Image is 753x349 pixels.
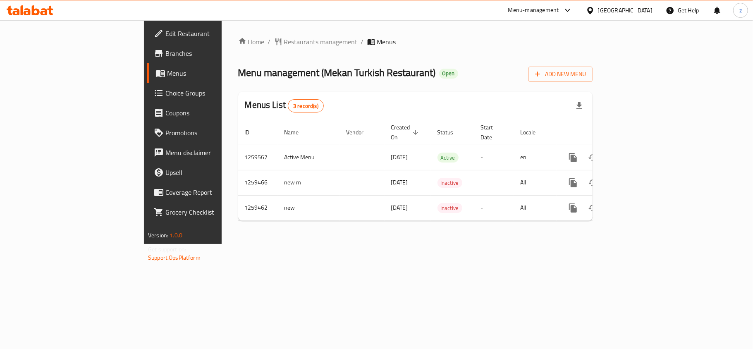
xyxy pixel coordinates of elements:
[165,167,263,177] span: Upsell
[739,6,742,15] span: z
[147,163,270,182] a: Upsell
[583,198,603,218] button: Change Status
[391,177,408,188] span: [DATE]
[165,48,263,58] span: Branches
[165,128,263,138] span: Promotions
[238,120,649,221] table: enhanced table
[563,173,583,193] button: more
[514,145,557,170] td: en
[238,37,593,47] nav: breadcrumb
[278,145,340,170] td: Active Menu
[147,63,270,83] a: Menus
[170,230,182,241] span: 1.0.0
[508,5,559,15] div: Menu-management
[147,24,270,43] a: Edit Restaurant
[521,127,547,137] span: Locale
[583,173,603,193] button: Change Status
[391,122,421,142] span: Created On
[535,69,586,79] span: Add New Menu
[437,127,464,137] span: Status
[284,127,310,137] span: Name
[391,152,408,163] span: [DATE]
[569,96,589,116] div: Export file
[165,88,263,98] span: Choice Groups
[148,252,201,263] a: Support.OpsPlatform
[528,67,593,82] button: Add New Menu
[165,207,263,217] span: Grocery Checklist
[147,83,270,103] a: Choice Groups
[598,6,653,15] div: [GEOGRAPHIC_DATA]
[165,187,263,197] span: Coverage Report
[377,37,396,47] span: Menus
[474,195,514,220] td: -
[361,37,364,47] li: /
[245,127,261,137] span: ID
[391,202,408,213] span: [DATE]
[439,70,458,77] span: Open
[165,148,263,158] span: Menu disclaimer
[514,195,557,220] td: All
[557,120,649,145] th: Actions
[147,202,270,222] a: Grocery Checklist
[474,170,514,195] td: -
[563,148,583,167] button: more
[245,99,324,112] h2: Menus List
[288,99,324,112] div: Total records count
[147,182,270,202] a: Coverage Report
[437,153,459,163] span: Active
[288,102,323,110] span: 3 record(s)
[514,170,557,195] td: All
[148,244,186,255] span: Get support on:
[148,230,168,241] span: Version:
[563,198,583,218] button: more
[437,178,462,188] span: Inactive
[167,68,263,78] span: Menus
[165,108,263,118] span: Coupons
[274,37,358,47] a: Restaurants management
[474,145,514,170] td: -
[583,148,603,167] button: Change Status
[165,29,263,38] span: Edit Restaurant
[347,127,375,137] span: Vendor
[147,43,270,63] a: Branches
[437,203,462,213] span: Inactive
[147,123,270,143] a: Promotions
[481,122,504,142] span: Start Date
[278,170,340,195] td: new m
[147,143,270,163] a: Menu disclaimer
[284,37,358,47] span: Restaurants management
[147,103,270,123] a: Coupons
[238,63,436,82] span: Menu management ( Mekan Turkish Restaurant )
[439,69,458,79] div: Open
[278,195,340,220] td: new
